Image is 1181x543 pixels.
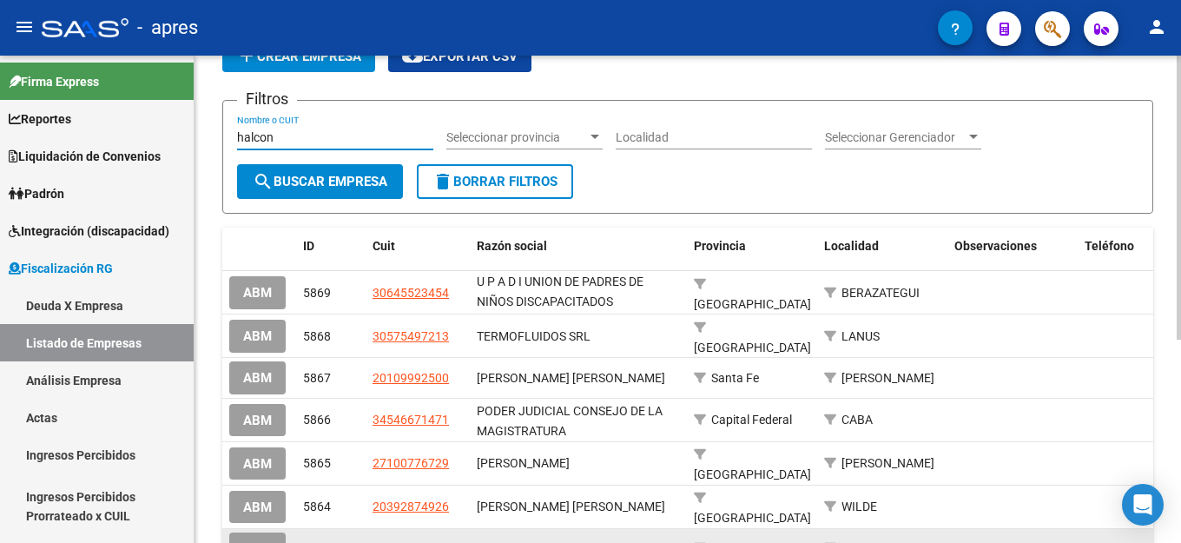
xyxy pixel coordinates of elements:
[229,361,286,394] button: ABM
[388,41,531,72] button: Exportar CSV
[477,500,665,513] span: IACOBELLIS EMMANUEL ANGEL EMILIO
[402,45,423,66] mat-icon: cloud_download
[477,371,665,385] span: BLATTER RENE JUAN
[432,171,453,192] mat-icon: delete
[303,239,314,253] span: ID
[243,329,272,345] span: ABM
[417,164,573,199] button: Borrar Filtros
[236,45,257,66] mat-icon: add
[9,184,64,203] span: Padrón
[841,329,880,343] span: LANUS
[243,413,272,428] span: ABM
[954,239,1037,253] span: Observaciones
[253,171,274,192] mat-icon: search
[303,286,331,300] span: 5869
[373,413,449,427] span: 34546671471
[841,413,873,427] span: CABA
[366,228,470,265] datatable-header-cell: Cuit
[947,228,1078,265] datatable-header-cell: Observaciones
[1085,239,1134,253] span: Teléfono
[303,413,331,427] span: 5866
[373,329,449,343] span: 30575497213
[229,276,286,308] button: ABM
[825,130,966,145] span: Seleccionar Gerenciador
[687,228,817,265] datatable-header-cell: Provincia
[841,456,934,470] span: [PERSON_NAME]
[841,286,920,300] span: BERAZATEGUI
[477,456,570,470] span: ESPINOLA CRISTINA
[243,500,272,515] span: ABM
[402,49,518,64] span: Exportar CSV
[477,404,663,438] span: PODER JUDICIAL CONSEJO DE LA MAGISTRATURA
[9,222,169,241] span: Integración (discapacidad)
[841,500,877,513] span: WILDE
[694,511,811,525] span: [GEOGRAPHIC_DATA]
[303,371,331,385] span: 5867
[446,130,587,145] span: Seleccionar provincia
[694,297,811,311] span: [GEOGRAPHIC_DATA]
[14,17,35,37] mat-icon: menu
[303,500,331,513] span: 5864
[694,239,746,253] span: Provincia
[237,87,297,111] h3: Filtros
[243,456,272,472] span: ABM
[373,456,449,470] span: 27100776729
[373,239,395,253] span: Cuit
[243,286,272,301] span: ABM
[222,41,375,72] button: Crear Empresa
[9,259,113,278] span: Fiscalización RG
[229,320,286,352] button: ABM
[9,109,71,129] span: Reportes
[694,467,811,481] span: [GEOGRAPHIC_DATA]
[841,371,934,385] span: [PERSON_NAME]
[303,329,331,343] span: 5868
[373,500,449,513] span: 20392874926
[229,447,286,480] button: ABM
[229,491,286,523] button: ABM
[229,404,286,436] button: ABM
[9,72,99,91] span: Firma Express
[711,371,759,385] span: Santa Fe
[237,164,403,199] button: Buscar Empresa
[296,228,366,265] datatable-header-cell: ID
[243,371,272,387] span: ABM
[477,329,590,343] span: TERMOFLUIDOS SRL
[1146,17,1167,37] mat-icon: person
[711,413,792,427] span: Capital Federal
[432,174,558,189] span: Borrar Filtros
[694,341,811,354] span: [GEOGRAPHIC_DATA]
[824,239,879,253] span: Localidad
[303,456,331,470] span: 5865
[373,371,449,385] span: 20109992500
[817,228,947,265] datatable-header-cell: Localidad
[470,228,687,265] datatable-header-cell: Razón social
[236,49,361,64] span: Crear Empresa
[137,9,198,47] span: - apres
[253,174,387,189] span: Buscar Empresa
[373,286,449,300] span: 30645523454
[477,239,547,253] span: Razón social
[9,147,161,166] span: Liquidación de Convenios
[477,275,643,308] span: U P A D I UNION DE PADRES DE NIÑOS DISCAPACITADOS
[1122,484,1164,526] div: Open Intercom Messenger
